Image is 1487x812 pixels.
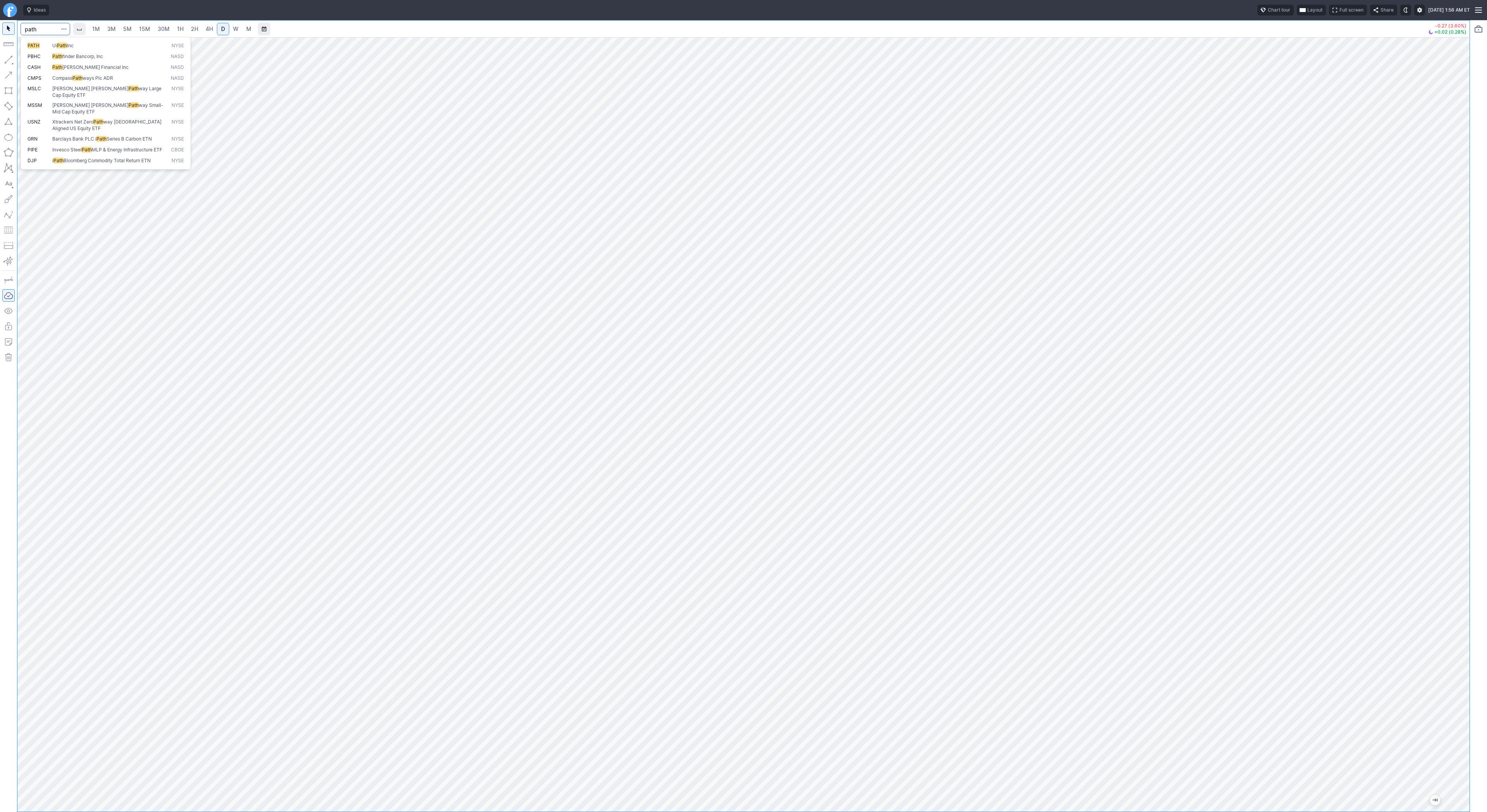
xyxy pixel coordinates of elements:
[52,86,161,98] span: way Large Cap Equity ETF
[27,102,42,108] span: MSSM
[52,64,62,70] span: Path
[172,102,184,115] span: NYSE
[129,102,139,108] span: Path
[202,23,216,35] a: 4H
[27,43,39,48] span: PATH
[136,23,154,35] a: 15M
[52,119,161,131] span: way [GEOGRAPHIC_DATA] Aligned US Equity ETF
[107,26,116,32] span: 3M
[67,43,74,48] span: Inc
[73,23,86,35] button: Interval
[96,136,106,142] span: Path
[52,147,82,153] span: Invesco Steel
[123,26,132,32] span: 5M
[52,53,62,59] span: Path
[221,26,225,32] span: D
[2,305,15,317] button: Hide drawings
[173,23,187,35] a: 1H
[52,158,53,163] span: i
[2,224,15,236] button: Fibonacci retracements
[120,23,135,35] a: 5M
[1430,795,1441,805] button: Jump to the most recent bar
[82,147,92,153] span: Path
[106,136,152,142] span: Series B Carbon ETN
[217,23,229,35] a: D
[57,43,67,48] span: Path
[27,136,38,142] span: GRN
[258,23,270,35] button: Range
[2,22,15,35] button: Mouse
[2,239,15,252] button: Position
[92,26,100,32] span: 1M
[27,64,41,70] span: CASH
[172,86,184,98] span: NYSE
[21,23,70,35] input: Search
[1381,6,1394,14] span: Share
[2,255,15,267] button: Anchored VWAP
[2,351,15,364] button: Remove all autosaved drawings
[3,3,17,17] a: Finviz.com
[2,115,15,128] button: Triangle
[23,5,49,15] button: Ideas
[2,84,15,97] button: Rectangle
[72,75,82,81] span: Path
[158,26,170,32] span: 30M
[27,147,38,153] span: PIPE
[2,38,15,50] button: Measure
[52,86,129,91] span: [PERSON_NAME] [PERSON_NAME]
[2,100,15,112] button: Rotated rectangle
[27,119,41,125] span: USNZ
[27,158,37,163] span: DJP
[27,75,41,81] span: CMPS
[1329,5,1367,15] button: Full screen
[172,158,184,164] span: NYSE
[230,23,242,35] a: W
[1428,6,1470,14] span: [DATE] 1:56 AM ET
[2,336,15,348] button: Add note
[2,208,15,221] button: Elliott waves
[172,119,184,132] span: NYSE
[242,23,255,35] a: M
[27,86,41,91] span: MSLC
[52,75,72,81] span: Compass
[2,146,15,159] button: Polygon
[58,23,69,35] button: Search
[2,274,15,286] button: Drawing mode: Single
[92,147,162,153] span: MLP & Energy Infrastructure ETF
[1472,23,1485,35] button: Portfolio watchlist
[82,75,113,81] span: ways Plc ADR
[1297,5,1326,15] button: Layout
[1414,5,1425,15] button: Settings
[233,26,239,32] span: W
[1268,6,1290,14] span: Chart tour
[52,102,163,115] span: way Small-Mid Cap Equity ETF
[104,23,119,35] a: 3M
[62,64,129,70] span: [PERSON_NAME] Financial Inc
[89,23,103,35] a: 1M
[34,6,46,14] span: Ideas
[1434,30,1466,34] span: +0.02 (0.28%)
[52,43,57,48] span: Ui
[52,102,129,108] span: [PERSON_NAME] [PERSON_NAME]
[172,43,184,49] span: NYSE
[52,136,96,142] span: Barclays Bank PLC i
[2,193,15,205] button: Brush
[52,119,93,125] span: Xtrackers Net Zero
[21,37,191,170] div: Search
[154,23,173,35] a: 30M
[1339,6,1363,14] span: Full screen
[1257,5,1294,15] button: Chart tour
[187,23,202,35] a: 2H
[2,177,15,190] button: Text
[129,86,139,91] span: Path
[53,158,64,163] span: Path
[93,119,103,125] span: Path
[172,136,184,142] span: NYSE
[171,75,184,82] span: NASD
[2,289,15,302] button: Drawings Autosave: On
[2,69,15,81] button: Arrow
[171,53,184,60] span: NASD
[246,26,251,32] span: M
[171,64,184,71] span: NASD
[177,26,184,32] span: 1H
